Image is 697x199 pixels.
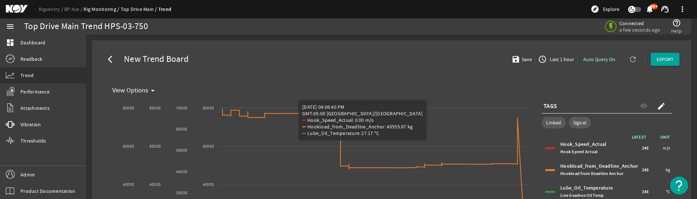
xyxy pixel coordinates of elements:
text: 80000 [203,106,214,111]
button: Last 1 hour [535,53,577,66]
span: kg [666,166,670,174]
text: 80000 [123,106,134,111]
span: Performance [20,88,50,95]
span: m/s [663,144,670,152]
text: 40000 [176,169,187,175]
mat-icon: help_outline [672,19,681,27]
span: 248 [642,166,649,174]
span: View Options [112,87,148,94]
a: BP Ace [64,6,83,12]
span: Help [671,27,682,35]
span: Signal [573,119,587,126]
text: 60000 [203,144,214,149]
text: 60000 [176,127,187,132]
span: Vibration [20,121,41,128]
span: New Trend Board [121,56,188,63]
span: Live Gearbox Oil Temp [560,192,604,198]
mat-icon: explore [591,5,599,13]
span: Readback [20,55,42,63]
span: 248 [642,144,649,152]
span: Save [520,56,532,63]
text: 80000 [149,106,161,111]
mat-icon: access_time [538,55,547,64]
text: 60000 [123,144,134,149]
text: 40000 [203,182,214,187]
span: Thresholds [20,137,46,144]
text: 40000 [149,182,161,187]
span: Hook Speed Actual [560,149,597,155]
mat-icon: notifications [645,5,654,13]
span: Product Documentation [20,187,75,195]
span: Attachments [20,104,50,112]
mat-icon: vibration [6,120,15,129]
button: EXPORT [651,53,680,66]
text: 30000 [176,190,187,196]
mat-icon: save [511,55,517,64]
span: Hookload from Deadline Anchor [560,171,623,176]
button: more_vert [674,0,691,18]
mat-icon: menu [6,22,15,31]
span: Linked [546,119,561,126]
mat-icon: support_agent [661,5,669,13]
div: Lube_Oil_Temperature [560,184,640,199]
span: TAGS [544,103,557,110]
div: Hook_Speed_Actual [560,141,640,155]
mat-icon: arrow_back_ios [108,55,117,64]
a: Top Drive Main [121,6,158,12]
span: Auto Query On [583,56,615,63]
span: Admin [20,171,35,178]
text: 60000 [149,144,161,149]
button: Explore [588,3,622,15]
mat-icon: arrow_drop_down [148,86,157,95]
a: Rigsentry [39,6,64,12]
span: Last 1 hour [548,56,574,63]
a: Trend [158,6,171,13]
button: Auto Query On [577,53,621,66]
span: a few seconds ago [619,27,660,33]
div: Top Drive Main Trend HPS-03-750 [24,23,148,30]
span: LATEST [632,134,650,140]
span: EXPORT [657,56,674,63]
mat-icon: dashboard [6,38,15,47]
span: °C [666,188,670,195]
span: UNIT [650,134,672,141]
span: Connected [619,20,660,27]
text: 50000 [176,148,187,153]
span: Explore [603,5,619,13]
span: 248 [642,188,649,195]
text: 40000 [123,182,134,187]
text: 70000 [176,106,187,111]
span: Trend [20,72,34,79]
div: Hookload_from_Deadline_Anchor [560,163,640,177]
span: Dashboard [20,39,45,46]
button: View Options [109,84,161,97]
button: Save [509,53,535,66]
button: 99+ [646,5,653,13]
button: Open Resource Center [670,176,688,195]
mat-icon: create [657,102,666,111]
a: Rig Monitoring [83,6,120,12]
